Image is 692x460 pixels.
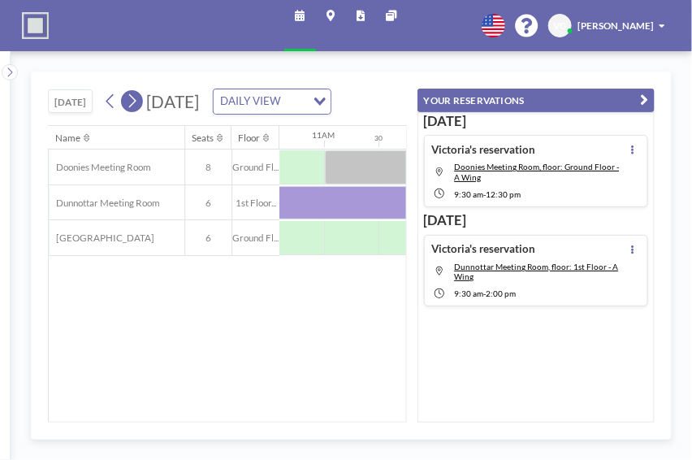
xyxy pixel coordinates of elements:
span: 6 [185,232,231,244]
span: 8 [185,161,231,173]
span: DAILY VIEW [217,93,283,111]
span: [GEOGRAPHIC_DATA] [49,232,154,244]
h3: [DATE] [424,113,649,130]
h4: Victoria's reservation [431,242,535,256]
div: Name [55,132,80,144]
span: VG [554,20,567,32]
span: 1st Floor... [232,197,279,209]
span: 9:30 AM [454,189,483,199]
span: [DATE] [146,91,199,111]
button: [DATE] [48,89,93,113]
span: [PERSON_NAME] [577,20,654,31]
span: Doonies Meeting Room, floor: Ground Floor - A Wing [454,162,619,182]
div: 11AM [312,130,335,141]
span: Dunnottar Meeting Room, floor: 1st Floor - A Wing [454,262,618,282]
h4: Victoria's reservation [431,143,535,157]
h3: [DATE] [424,212,649,229]
span: 12:30 PM [486,189,521,199]
div: Search for option [214,89,331,114]
span: - [483,289,486,299]
button: YOUR RESERVATIONS [417,89,655,112]
img: organization-logo [22,12,49,39]
span: 6 [185,197,231,209]
div: Floor [238,132,260,144]
span: 2:00 PM [486,289,516,299]
span: Dunnottar Meeting Room [49,197,159,209]
div: Seats [192,132,214,144]
span: 9:30 AM [454,289,483,299]
div: 30 [374,134,383,142]
span: - [483,189,486,199]
input: Search for option [285,93,304,111]
span: Ground Fl... [232,232,279,244]
span: Ground Fl... [232,161,279,173]
span: Doonies Meeting Room [49,161,150,173]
